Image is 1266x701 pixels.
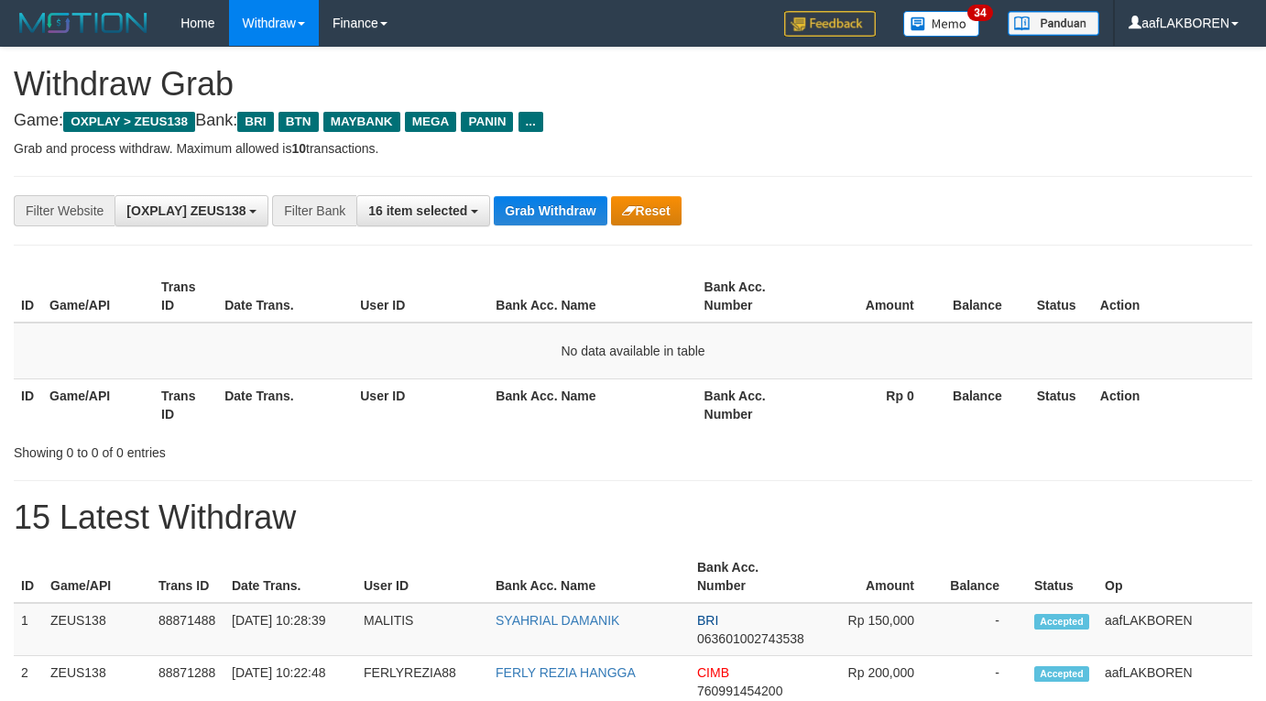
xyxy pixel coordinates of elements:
[42,378,154,431] th: Game/API
[14,139,1252,158] p: Grab and process withdraw. Maximum allowed is transactions.
[217,270,353,323] th: Date Trans.
[63,112,195,132] span: OXPLAY > ZEUS138
[356,551,488,603] th: User ID
[14,499,1252,536] h1: 15 Latest Withdraw
[323,112,400,132] span: MAYBANK
[494,196,606,225] button: Grab Withdraw
[967,5,992,21] span: 34
[278,112,319,132] span: BTN
[14,9,153,37] img: MOTION_logo.png
[1027,551,1097,603] th: Status
[942,270,1030,323] th: Balance
[14,195,115,226] div: Filter Website
[353,378,488,431] th: User ID
[14,436,514,462] div: Showing 0 to 0 of 0 entries
[697,378,809,431] th: Bank Acc. Number
[1093,270,1252,323] th: Action
[1097,603,1252,656] td: aafLAKBOREN
[353,270,488,323] th: User ID
[697,665,729,680] span: CIMB
[697,613,718,628] span: BRI
[115,195,268,226] button: [OXPLAY] ZEUS138
[368,203,467,218] span: 16 item selected
[126,203,246,218] span: [OXPLAY] ZEUS138
[1034,666,1089,682] span: Accepted
[405,112,457,132] span: MEGA
[42,270,154,323] th: Game/API
[690,551,813,603] th: Bank Acc. Number
[224,551,356,603] th: Date Trans.
[488,270,696,323] th: Bank Acc. Name
[942,551,1027,603] th: Balance
[611,196,682,225] button: Reset
[1008,11,1099,36] img: panduan.png
[697,270,809,323] th: Bank Acc. Number
[813,603,942,656] td: Rp 150,000
[14,378,42,431] th: ID
[14,551,43,603] th: ID
[1093,378,1252,431] th: Action
[461,112,513,132] span: PANIN
[1030,270,1093,323] th: Status
[224,603,356,656] td: [DATE] 10:28:39
[14,323,1252,379] td: No data available in table
[14,66,1252,103] h1: Withdraw Grab
[496,665,636,680] a: FERLY REZIA HANGGA
[942,378,1030,431] th: Balance
[1097,551,1252,603] th: Op
[356,603,488,656] td: MALITIS
[154,378,217,431] th: Trans ID
[356,195,490,226] button: 16 item selected
[14,112,1252,130] h4: Game: Bank:
[43,603,151,656] td: ZEUS138
[291,141,306,156] strong: 10
[518,112,543,132] span: ...
[272,195,356,226] div: Filter Bank
[488,551,690,603] th: Bank Acc. Name
[697,631,804,646] span: Copy 063601002743538 to clipboard
[697,684,782,698] span: Copy 760991454200 to clipboard
[1034,614,1089,630] span: Accepted
[942,603,1027,656] td: -
[154,270,217,323] th: Trans ID
[1030,378,1093,431] th: Status
[14,603,43,656] td: 1
[784,11,876,37] img: Feedback.jpg
[813,551,942,603] th: Amount
[151,551,224,603] th: Trans ID
[151,603,224,656] td: 88871488
[903,11,980,37] img: Button%20Memo.svg
[488,378,696,431] th: Bank Acc. Name
[496,613,619,628] a: SYAHRIAL DAMANIK
[809,270,942,323] th: Amount
[43,551,151,603] th: Game/API
[237,112,273,132] span: BRI
[14,270,42,323] th: ID
[217,378,353,431] th: Date Trans.
[809,378,942,431] th: Rp 0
